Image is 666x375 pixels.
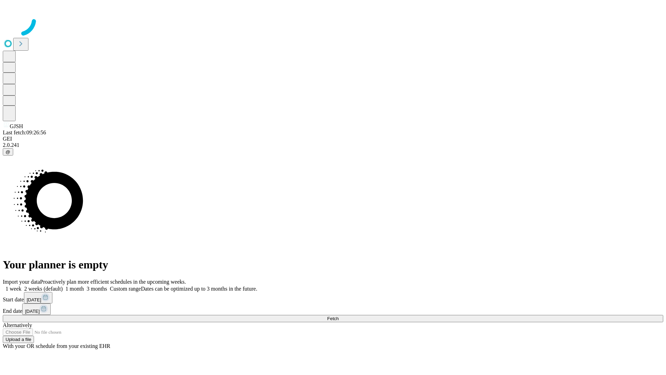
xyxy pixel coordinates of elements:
[87,286,107,292] span: 3 months
[3,279,40,285] span: Import your data
[25,309,40,314] span: [DATE]
[24,286,63,292] span: 2 weeks (default)
[24,292,52,303] button: [DATE]
[22,303,51,315] button: [DATE]
[327,316,339,321] span: Fetch
[110,286,141,292] span: Custom range
[3,148,13,156] button: @
[3,130,46,135] span: Last fetch: 09:26:56
[141,286,257,292] span: Dates can be optimized up to 3 months in the future.
[3,292,663,303] div: Start date
[6,286,22,292] span: 1 week
[3,258,663,271] h1: Your planner is empty
[10,123,23,129] span: GJSH
[66,286,84,292] span: 1 month
[3,142,663,148] div: 2.0.241
[27,297,41,302] span: [DATE]
[40,279,186,285] span: Proactively plan more efficient schedules in the upcoming weeks.
[3,336,34,343] button: Upload a file
[3,322,32,328] span: Alternatively
[6,149,10,155] span: @
[3,315,663,322] button: Fetch
[3,136,663,142] div: GEI
[3,303,663,315] div: End date
[3,343,110,349] span: With your OR schedule from your existing EHR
